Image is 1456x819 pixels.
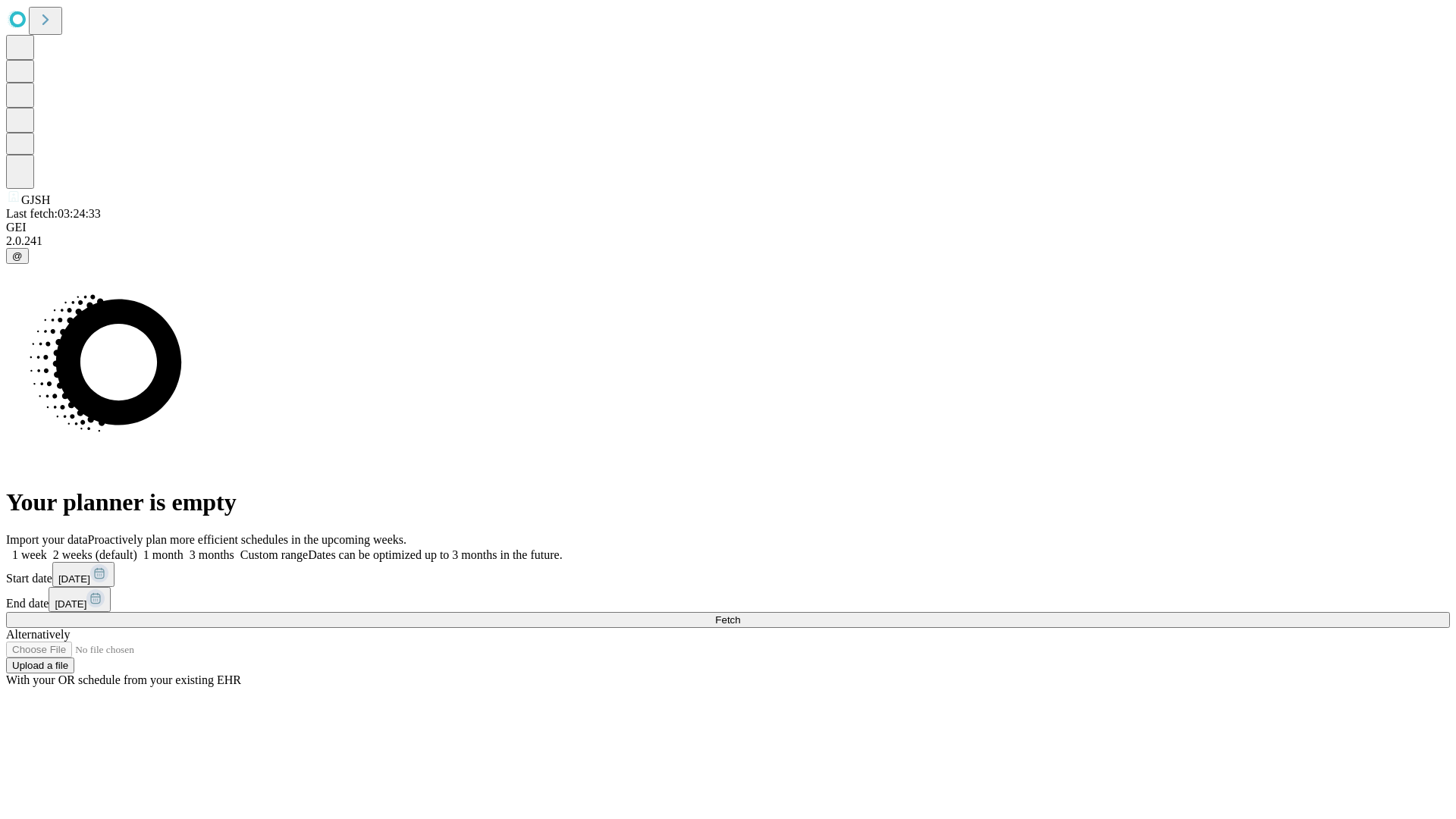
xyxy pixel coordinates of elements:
[88,533,406,546] span: Proactively plan more efficient schedules in the upcoming weeks.
[58,573,90,585] span: [DATE]
[6,207,101,220] span: Last fetch: 03:24:33
[6,562,1450,587] div: Start date
[53,548,137,561] span: 2 weeks (default)
[55,598,86,610] span: [DATE]
[49,587,111,612] button: [DATE]
[308,548,562,561] span: Dates can be optimized up to 3 months in the future.
[6,657,74,673] button: Upload a file
[6,612,1450,628] button: Fetch
[715,614,740,626] span: Fetch
[240,548,308,561] span: Custom range
[6,673,241,686] span: With your OR schedule from your existing EHR
[6,533,88,546] span: Import your data
[190,548,234,561] span: 3 months
[6,248,29,264] button: @
[12,250,23,262] span: @
[6,221,1450,234] div: GEI
[21,193,50,206] span: GJSH
[6,234,1450,248] div: 2.0.241
[6,587,1450,612] div: End date
[6,488,1450,516] h1: Your planner is empty
[6,628,70,641] span: Alternatively
[12,548,47,561] span: 1 week
[52,562,115,587] button: [DATE]
[143,548,184,561] span: 1 month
